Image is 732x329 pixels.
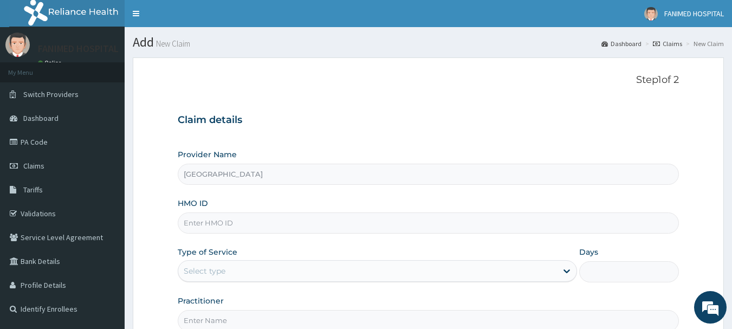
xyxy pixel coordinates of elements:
p: FANIMED HOSPITAL [38,44,119,54]
span: Tariffs [23,185,43,195]
a: Dashboard [601,39,642,48]
label: Days [579,247,598,257]
label: HMO ID [178,198,208,209]
div: Select type [184,266,225,276]
p: Step 1 of 2 [178,74,679,86]
a: Online [38,59,64,67]
label: Practitioner [178,295,224,306]
span: Dashboard [23,113,59,123]
span: FANIMED HOSPITAL [664,9,724,18]
h3: Claim details [178,114,679,126]
small: New Claim [154,40,190,48]
a: Claims [653,39,682,48]
span: Switch Providers [23,89,79,99]
img: User Image [5,33,30,57]
h1: Add [133,35,724,49]
label: Provider Name [178,149,237,160]
label: Type of Service [178,247,237,257]
li: New Claim [683,39,724,48]
img: User Image [644,7,658,21]
input: Enter HMO ID [178,212,679,234]
span: Claims [23,161,44,171]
